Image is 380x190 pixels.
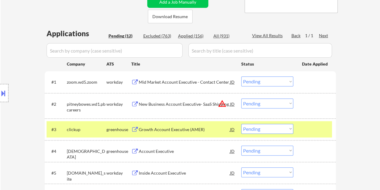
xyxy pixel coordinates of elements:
div: Pending (12) [109,33,139,39]
div: 1 / 1 [305,33,319,39]
div: Back [291,33,301,39]
div: Date Applied [302,61,329,67]
div: Applied (156) [178,33,208,39]
div: JD [229,76,235,87]
div: JD [229,167,235,178]
button: Download Resume [148,10,193,23]
div: workday [106,101,131,107]
div: [DEMOGRAPHIC_DATA] [67,148,106,160]
div: workday [106,79,131,85]
div: #4 [51,148,62,154]
div: JD [229,146,235,156]
div: Mid Market Account Executive - Contact Center [139,79,230,85]
div: Growth Account Executive (AMER) [139,127,230,133]
div: New Business Account Executive- SaaS Shipping [139,101,230,107]
input: Search by company (case sensitive) [47,43,183,58]
div: Status [241,58,293,69]
div: workday [106,170,131,176]
div: Inside Account Executive [139,170,230,176]
input: Search by title (case sensitive) [188,43,332,58]
div: [DOMAIN_NAME]_site [67,170,106,182]
div: ATS [106,61,131,67]
div: JD [229,124,235,135]
div: JD [229,98,235,109]
div: View All Results [252,33,284,39]
div: #5 [51,170,62,176]
div: Next [319,33,329,39]
div: greenhouse [106,127,131,133]
div: Applications [47,30,106,37]
div: Account Executive [139,148,230,154]
div: Excluded (763) [143,33,174,39]
div: Title [131,61,235,67]
button: warning_amber [218,99,226,108]
div: All (931) [213,33,244,39]
div: greenhouse [106,148,131,154]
